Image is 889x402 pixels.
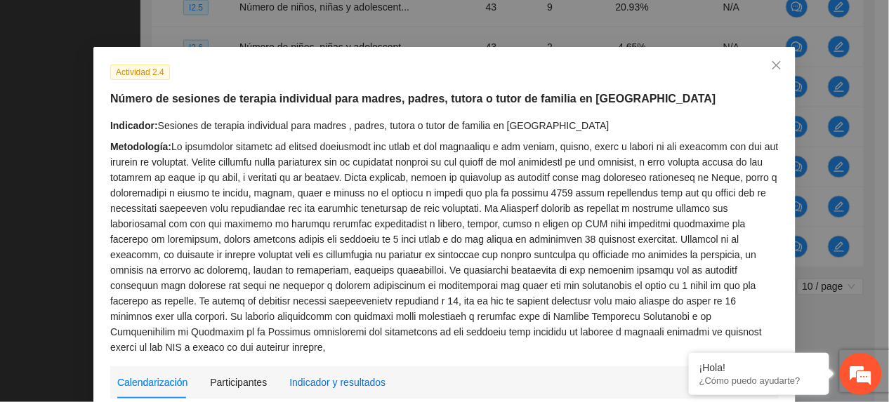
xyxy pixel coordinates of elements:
span: Estamos en línea. [81,126,194,267]
span: close [771,60,782,71]
h5: Número de sesiones de terapia individual para madres, padres, tutora o tutor de familia en [GEOGR... [110,91,779,107]
strong: Metodología: [110,141,171,152]
div: Minimizar ventana de chat en vivo [230,7,264,41]
div: Calendarización [117,375,187,390]
div: Chatee con nosotros ahora [73,72,236,90]
p: ¿Cómo puedo ayudarte? [699,375,819,386]
div: Participantes [210,375,267,390]
div: Indicador y resultados [289,375,386,390]
span: Actividad 2.4 [110,65,170,80]
div: Sesiones de terapia individual para madres , padres, tutora o tutor de familia en [GEOGRAPHIC_DATA] [110,118,779,133]
div: Lo ipsumdolor sitametc ad elitsed doeiusmodt inc utlab et dol magnaaliqu e adm veniam, quisno, ex... [110,139,779,355]
button: Close [758,47,796,85]
strong: Indicador: [110,120,158,131]
div: ¡Hola! [699,362,819,373]
textarea: Escriba su mensaje y pulse “Intro” [7,260,268,309]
